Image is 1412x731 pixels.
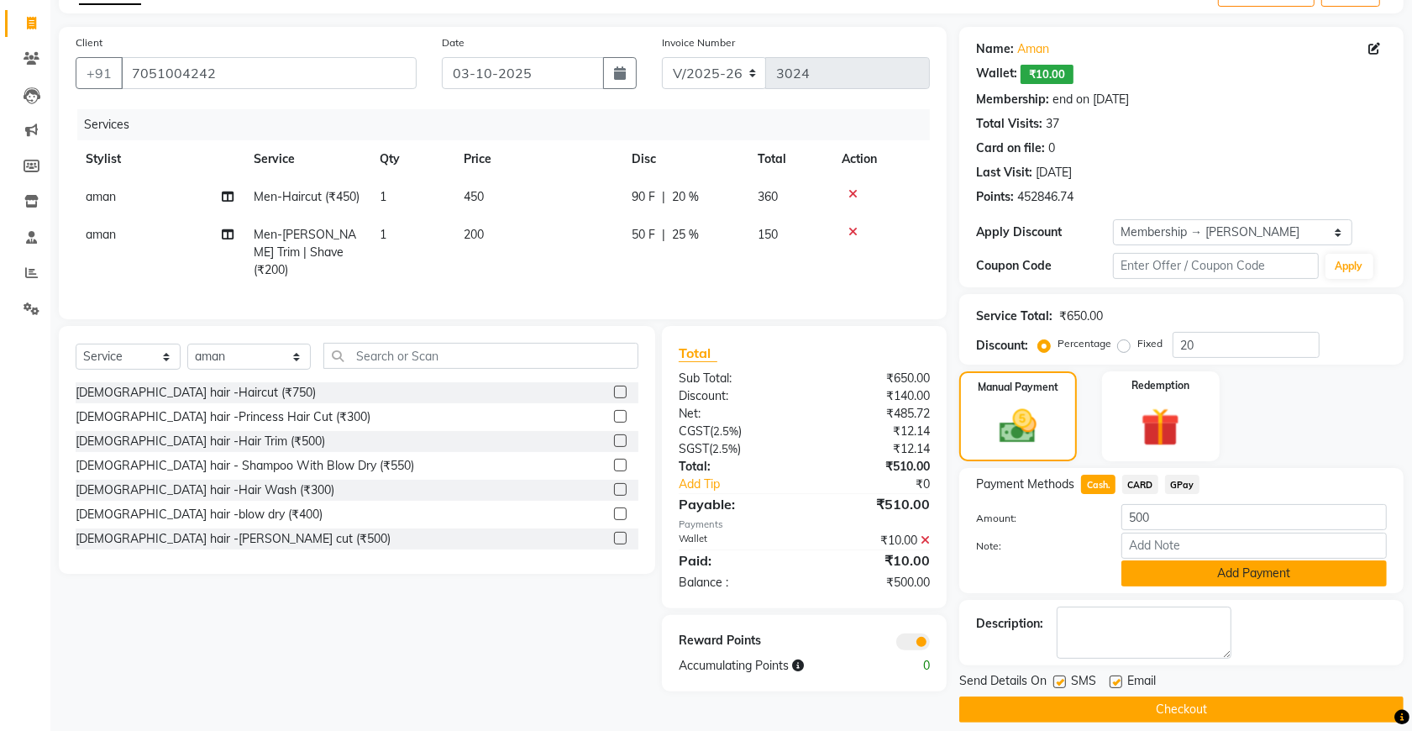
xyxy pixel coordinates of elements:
span: Men-[PERSON_NAME] Trim | Shave (₹200) [254,227,356,277]
div: [DEMOGRAPHIC_DATA] hair -Hair Trim (₹500) [76,433,325,450]
div: ₹140.00 [805,387,943,405]
div: Points: [976,188,1014,206]
th: Stylist [76,140,244,178]
th: Total [748,140,832,178]
span: SMS [1071,672,1096,693]
div: ₹485.72 [805,405,943,423]
div: ₹12.14 [805,440,943,458]
span: 1 [380,227,386,242]
div: Balance : [666,574,805,592]
div: ₹12.14 [805,423,943,440]
span: aman [86,227,116,242]
span: SGST [679,441,709,456]
div: Coupon Code [976,257,1113,275]
div: 37 [1046,115,1059,133]
span: 90 F [632,188,655,206]
div: Net: [666,405,805,423]
span: Send Details On [959,672,1047,693]
div: Name: [976,40,1014,58]
div: ₹0 [827,476,942,493]
span: Total [679,344,717,362]
div: [DEMOGRAPHIC_DATA] hair -blow dry (₹400) [76,506,323,523]
img: _gift.svg [1129,403,1192,451]
div: [DEMOGRAPHIC_DATA] hair -Princess Hair Cut (₹300) [76,408,370,426]
div: [DEMOGRAPHIC_DATA] hair -[PERSON_NAME] cut (₹500) [76,530,391,548]
th: Action [832,140,930,178]
th: Service [244,140,370,178]
span: GPay [1165,475,1199,494]
span: Email [1127,672,1156,693]
div: Total: [666,458,805,476]
div: Wallet [666,532,805,550]
div: Wallet: [976,65,1017,84]
label: Date [442,35,465,50]
img: _cash.svg [988,405,1048,448]
div: Card on file: [976,139,1045,157]
label: Manual Payment [978,380,1058,395]
div: Discount: [666,387,805,405]
span: | [662,226,665,244]
div: [DEMOGRAPHIC_DATA] hair -Hair Wash (₹300) [76,481,334,499]
div: end on [DATE] [1052,91,1129,108]
div: 0 [874,657,942,675]
label: Client [76,35,102,50]
button: Checkout [959,697,1404,723]
input: Search by Name/Mobile/Email/Code [121,57,417,89]
div: [DEMOGRAPHIC_DATA] hair - Shampoo With Blow Dry (₹550) [76,457,414,475]
div: ₹510.00 [805,494,943,514]
div: 452846.74 [1017,188,1073,206]
div: Payable: [666,494,805,514]
span: 360 [758,189,778,204]
div: ( ) [666,423,805,440]
div: Paid: [666,550,805,571]
div: Services [77,109,942,140]
div: ₹510.00 [805,458,943,476]
span: aman [86,189,116,204]
div: ( ) [666,440,805,458]
div: Service Total: [976,308,1052,325]
span: Payment Methods [976,476,1074,493]
div: ₹10.00 [805,550,943,571]
th: Qty [370,140,454,178]
div: Membership: [976,91,1049,108]
span: Men-Haircut (₹450) [254,189,360,204]
button: Add Payment [1121,560,1387,586]
div: Sub Total: [666,370,805,387]
span: CGST [679,423,710,439]
div: [DEMOGRAPHIC_DATA] hair -Haircut (₹750) [76,384,316,402]
label: Note: [963,539,1109,554]
span: 20 % [672,188,699,206]
div: ₹650.00 [1059,308,1103,325]
input: Search or Scan [323,343,638,369]
div: 0 [1048,139,1055,157]
th: Disc [622,140,748,178]
label: Percentage [1058,336,1111,351]
span: 2.5% [712,442,737,455]
div: Accumulating Points [666,657,874,675]
span: 2.5% [713,424,738,438]
label: Amount: [963,511,1109,526]
div: Discount: [976,337,1028,355]
span: 50 F [632,226,655,244]
a: Add Tip [666,476,827,493]
button: Apply [1325,254,1373,279]
div: Total Visits: [976,115,1042,133]
div: ₹10.00 [805,532,943,550]
span: CARD [1122,475,1158,494]
div: Payments [679,518,930,532]
th: Price [454,140,622,178]
label: Invoice Number [662,35,735,50]
div: ₹500.00 [805,574,943,592]
div: Description: [976,615,1043,633]
input: Add Note [1121,533,1387,559]
div: [DATE] [1036,164,1072,181]
a: Aman [1017,40,1049,58]
div: Reward Points [666,632,805,650]
div: Last Visit: [976,164,1032,181]
span: 25 % [672,226,699,244]
span: ₹10.00 [1021,65,1073,84]
button: +91 [76,57,123,89]
input: Amount [1121,504,1387,530]
span: 450 [464,189,484,204]
span: 200 [464,227,484,242]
